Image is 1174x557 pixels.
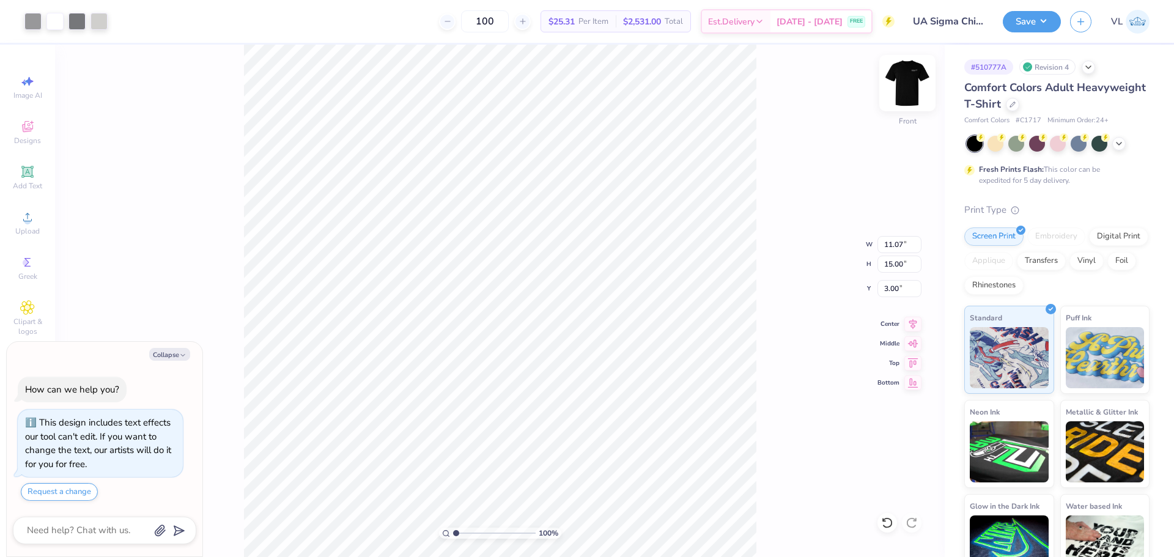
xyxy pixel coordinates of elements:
div: Applique [964,252,1013,270]
a: VL [1111,10,1150,34]
div: How can we help you? [25,383,119,396]
div: Screen Print [964,227,1024,246]
span: Upload [15,226,40,236]
img: Front [883,59,932,108]
span: Center [877,320,899,328]
span: Comfort Colors [964,116,1010,126]
input: Untitled Design [904,9,994,34]
img: Standard [970,327,1049,388]
span: Minimum Order: 24 + [1047,116,1109,126]
div: This design includes text effects our tool can't edit. If you want to change the text, our artist... [25,416,171,470]
div: Foil [1107,252,1136,270]
img: Metallic & Glitter Ink [1066,421,1145,482]
div: Vinyl [1069,252,1104,270]
span: Middle [877,339,899,348]
span: Est. Delivery [708,15,755,28]
div: Front [899,116,917,127]
strong: Fresh Prints Flash: [979,164,1044,174]
div: # 510777A [964,59,1013,75]
button: Collapse [149,348,190,361]
span: Greek [18,271,37,281]
span: [DATE] - [DATE] [777,15,843,28]
span: # C1717 [1016,116,1041,126]
div: Print Type [964,203,1150,217]
span: Neon Ink [970,405,1000,418]
span: $2,531.00 [623,15,661,28]
span: Per Item [578,15,608,28]
img: Puff Ink [1066,327,1145,388]
span: Glow in the Dark Ink [970,500,1039,512]
span: Add Text [13,181,42,191]
span: Standard [970,311,1002,324]
input: – – [461,10,509,32]
span: Image AI [13,90,42,100]
span: Puff Ink [1066,311,1091,324]
button: Request a change [21,483,98,501]
span: VL [1111,15,1123,29]
span: $25.31 [548,15,575,28]
span: Comfort Colors Adult Heavyweight T-Shirt [964,80,1146,111]
span: Metallic & Glitter Ink [1066,405,1138,418]
div: Embroidery [1027,227,1085,246]
span: Designs [14,136,41,146]
div: Rhinestones [964,276,1024,295]
div: Digital Print [1089,227,1148,246]
div: Revision 4 [1019,59,1076,75]
div: Transfers [1017,252,1066,270]
button: Save [1003,11,1061,32]
span: 100 % [539,528,558,539]
img: Neon Ink [970,421,1049,482]
span: Bottom [877,378,899,387]
span: Total [665,15,683,28]
span: Top [877,359,899,367]
span: Clipart & logos [6,317,49,336]
img: Vincent Lloyd Laurel [1126,10,1150,34]
div: This color can be expedited for 5 day delivery. [979,164,1129,186]
span: Water based Ink [1066,500,1122,512]
span: FREE [850,17,863,26]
